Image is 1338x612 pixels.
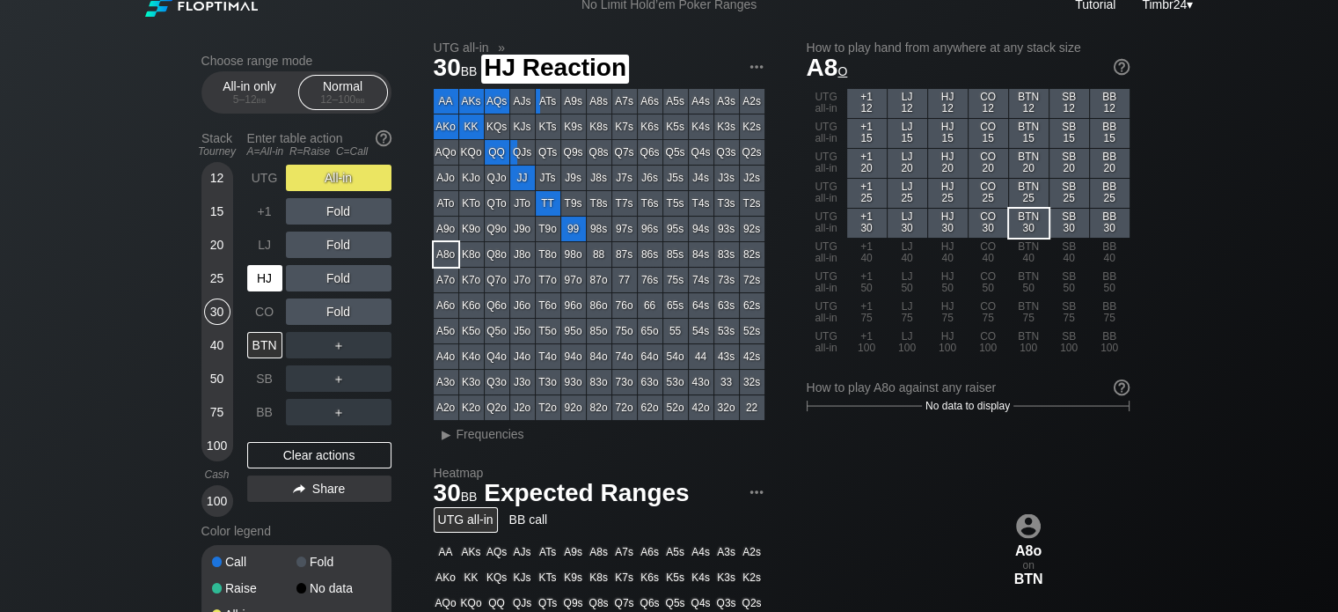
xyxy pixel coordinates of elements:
[1009,119,1049,148] div: BTN 15
[807,328,846,358] div: UTG all-in
[714,217,739,241] div: 93s
[1049,119,1089,148] div: SB 15
[663,217,688,241] div: 95s
[663,89,688,114] div: A5s
[663,293,688,318] div: 65s
[1112,57,1131,77] img: help.32db89a4.svg
[1090,209,1130,238] div: BB 30
[1009,239,1049,268] div: BTN 40
[638,395,662,420] div: 62o
[663,319,688,343] div: 55
[612,140,637,165] div: Q7s
[1090,328,1130,358] div: BB 100
[928,179,968,208] div: HJ 25
[969,239,1008,268] div: CO 40
[587,242,611,267] div: 88
[928,328,968,358] div: HJ 100
[847,328,887,358] div: +1 100
[485,395,509,420] div: Q2o
[536,191,560,216] div: TT
[1009,299,1049,328] div: BTN 75
[714,370,739,394] div: 33
[212,582,296,594] div: Raise
[536,395,560,420] div: T2o
[485,242,509,267] div: Q8o
[689,344,713,369] div: 44
[204,232,230,258] div: 20
[747,483,766,502] img: ellipsis.fd386fe8.svg
[689,268,713,292] div: 74s
[247,265,282,291] div: HJ
[612,395,637,420] div: 72o
[888,149,927,178] div: LJ 20
[561,268,586,292] div: 97o
[286,299,391,325] div: Fold
[807,119,846,148] div: UTG all-in
[247,124,391,165] div: Enter table action
[459,395,484,420] div: K2o
[434,242,458,267] div: A8o
[434,89,458,114] div: AA
[714,344,739,369] div: 43s
[434,191,458,216] div: ATo
[928,209,968,238] div: HJ 30
[459,217,484,241] div: K9o
[612,293,637,318] div: 76o
[969,179,1008,208] div: CO 25
[663,268,688,292] div: 75s
[459,191,484,216] div: KTo
[740,191,764,216] div: T2s
[587,191,611,216] div: T8s
[847,119,887,148] div: +1 15
[740,268,764,292] div: 72s
[928,149,968,178] div: HJ 20
[928,269,968,298] div: HJ 50
[969,89,1008,118] div: CO 12
[714,319,739,343] div: 53s
[204,299,230,325] div: 30
[459,242,484,267] div: K8o
[510,370,535,394] div: J3o
[612,319,637,343] div: 75o
[663,344,688,369] div: 54o
[928,299,968,328] div: HJ 75
[459,114,484,139] div: KK
[1090,149,1130,178] div: BB 20
[638,114,662,139] div: K6s
[286,165,391,191] div: All-in
[807,89,846,118] div: UTG all-in
[485,370,509,394] div: Q3o
[1090,239,1130,268] div: BB 40
[888,269,927,298] div: LJ 50
[247,198,282,225] div: +1
[1090,89,1130,118] div: BB 12
[204,198,230,225] div: 15
[1049,209,1089,238] div: SB 30
[663,140,688,165] div: Q5s
[714,268,739,292] div: 73s
[296,556,381,568] div: Fold
[212,556,296,568] div: Call
[969,299,1008,328] div: CO 75
[638,89,662,114] div: A6s
[663,370,688,394] div: 53o
[561,166,586,190] div: J9s
[434,319,458,343] div: A5o
[638,217,662,241] div: 96s
[612,370,637,394] div: 73o
[510,217,535,241] div: J9o
[714,191,739,216] div: T3s
[536,268,560,292] div: T7o
[204,488,230,514] div: 100
[459,268,484,292] div: K7o
[714,242,739,267] div: 83s
[1090,179,1130,208] div: BB 25
[485,191,509,216] div: QTo
[587,89,611,114] div: A8s
[355,93,365,106] span: bb
[459,89,484,114] div: AKs
[485,344,509,369] div: Q4o
[510,268,535,292] div: J7o
[714,293,739,318] div: 63s
[204,165,230,191] div: 12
